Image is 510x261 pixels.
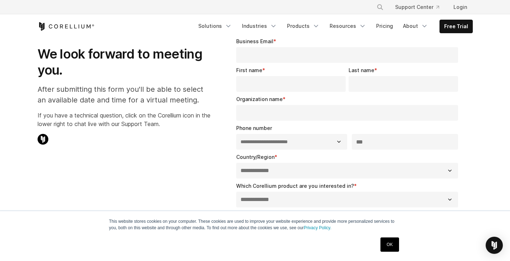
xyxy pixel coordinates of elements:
a: Support Center [389,1,445,14]
a: Industries [238,20,281,32]
p: This website stores cookies on your computer. These cookies are used to improve your website expe... [109,218,401,231]
a: About [399,20,432,32]
p: If you have a technical question, click on the Corellium icon in the lower right to chat live wit... [38,111,210,128]
a: Corellium Home [38,22,94,31]
span: Country/Region [236,154,275,160]
button: Search [374,1,387,14]
span: Which Corellium product are you interested in? [236,183,354,189]
a: Solutions [194,20,236,32]
a: Privacy Policy. [304,225,331,230]
h1: We look forward to meeting you. [38,46,210,78]
span: Phone number [236,125,272,131]
span: Organization name [236,96,283,102]
span: First name [236,67,262,73]
div: Navigation Menu [194,20,473,33]
a: Pricing [372,20,397,32]
img: Corellium Chat Icon [38,134,48,145]
div: Open Intercom Messenger [486,237,503,254]
a: Login [448,1,473,14]
div: Navigation Menu [368,1,473,14]
a: Free Trial [440,20,472,33]
a: Products [283,20,324,32]
span: Last name [349,67,374,73]
span: Business Email [236,38,273,44]
a: OK [380,237,399,252]
a: Resources [325,20,370,32]
p: After submitting this form you'll be able to select an available date and time for a virtual meet... [38,84,210,105]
